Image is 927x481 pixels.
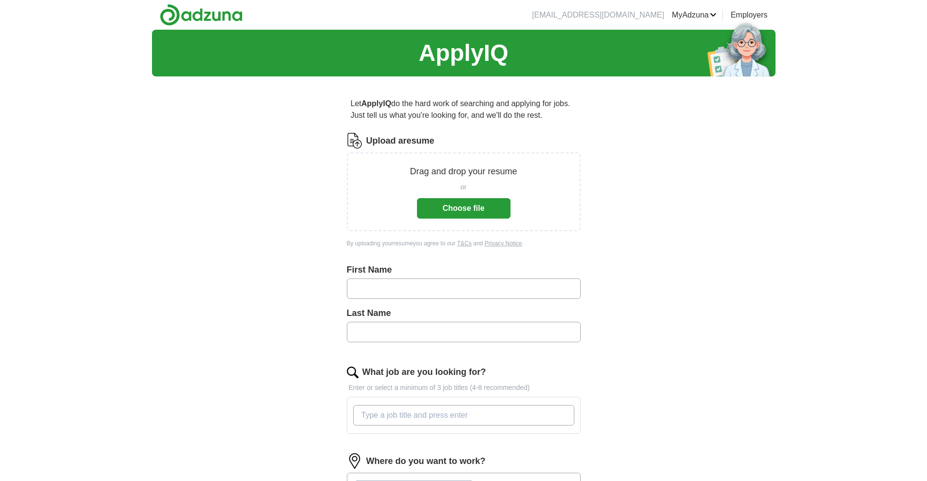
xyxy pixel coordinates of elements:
img: search.png [347,367,359,378]
p: Drag and drop your resume [410,165,517,178]
div: By uploading your resume you agree to our and . [347,239,581,248]
a: Employers [731,9,768,21]
input: Type a job title and press enter [353,405,574,425]
p: Let do the hard work of searching and applying for jobs. Just tell us what you're looking for, an... [347,94,581,125]
a: T&Cs [457,240,472,247]
span: or [460,182,466,192]
img: Adzuna logo [160,4,243,26]
img: CV Icon [347,133,362,148]
label: What job are you looking for? [362,366,486,379]
h1: ApplyIQ [418,36,508,71]
label: Where do you want to work? [366,455,486,468]
a: MyAdzuna [672,9,717,21]
a: Privacy Notice [485,240,522,247]
label: First Name [347,263,581,277]
label: Upload a resume [366,134,435,148]
img: location.png [347,453,362,469]
li: [EMAIL_ADDRESS][DOMAIN_NAME] [532,9,664,21]
label: Last Name [347,307,581,320]
p: Enter or select a minimum of 3 job titles (4-8 recommended) [347,383,581,393]
strong: ApplyIQ [361,99,391,108]
button: Choose file [417,198,511,219]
